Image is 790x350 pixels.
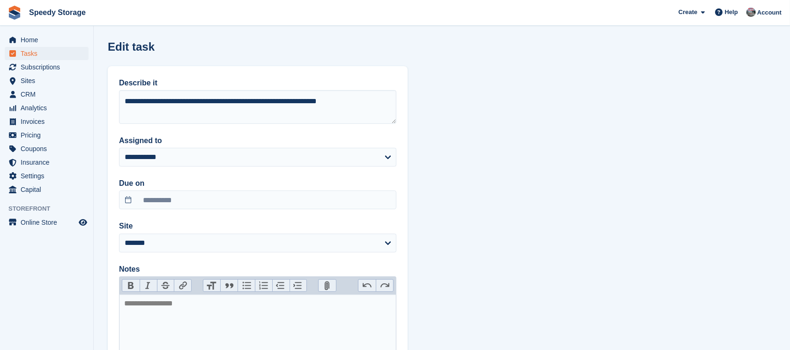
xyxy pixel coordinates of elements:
a: menu [5,169,89,183]
a: menu [5,88,89,101]
h1: Edit task [108,40,155,53]
label: Assigned to [119,135,396,146]
button: Strikethrough [157,280,174,292]
span: Pricing [21,129,77,142]
button: Bullets [238,280,255,292]
img: stora-icon-8386f47178a22dfd0bd8f6a31ec36ba5ce8667c1dd55bd0f319d3a0aa187defe.svg [7,6,22,20]
label: Due on [119,178,396,189]
a: menu [5,216,89,229]
a: menu [5,115,89,128]
span: Account [757,8,782,17]
span: Create [678,8,697,17]
span: Home [21,33,77,46]
button: Redo [376,280,393,292]
button: Link [174,280,191,292]
a: menu [5,47,89,60]
span: Online Store [21,216,77,229]
button: Heading [203,280,221,292]
a: menu [5,61,89,74]
button: Undo [358,280,376,292]
button: Quote [220,280,238,292]
button: Increase Level [290,280,307,292]
button: Numbers [255,280,272,292]
span: Insurance [21,156,77,169]
a: menu [5,156,89,169]
button: Italic [140,280,157,292]
button: Bold [122,280,140,292]
span: Analytics [21,101,77,114]
a: menu [5,101,89,114]
span: Storefront [8,204,93,213]
label: Describe it [119,77,396,89]
img: Dan Jackson [746,8,756,17]
span: Help [725,8,738,17]
a: menu [5,129,89,142]
a: Speedy Storage [25,5,89,20]
a: menu [5,183,89,196]
span: Sites [21,74,77,87]
a: Preview store [77,217,89,228]
label: Notes [119,264,396,275]
span: CRM [21,88,77,101]
span: Tasks [21,47,77,60]
span: Settings [21,169,77,183]
span: Subscriptions [21,61,77,74]
span: Invoices [21,115,77,128]
a: menu [5,33,89,46]
button: Decrease Level [272,280,290,292]
span: Capital [21,183,77,196]
a: menu [5,74,89,87]
a: menu [5,142,89,155]
button: Attach Files [319,280,336,292]
label: Site [119,221,396,232]
span: Coupons [21,142,77,155]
